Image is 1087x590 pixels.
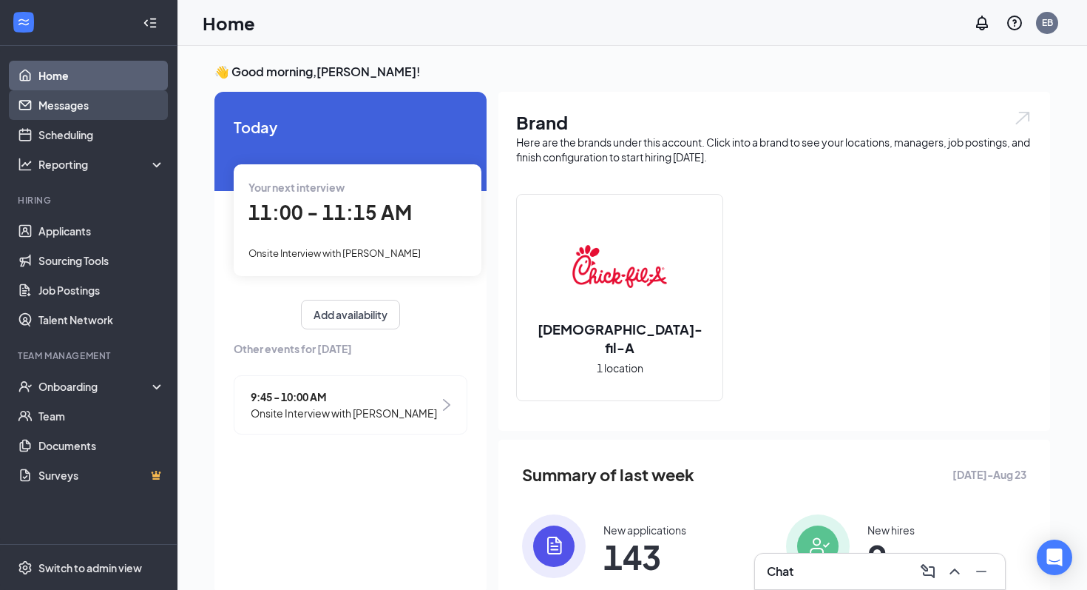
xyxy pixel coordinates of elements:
span: Today [234,115,467,138]
svg: Minimize [972,563,990,580]
h3: 👋 Good morning, [PERSON_NAME] ! [214,64,1050,80]
a: SurveysCrown [38,460,165,490]
svg: WorkstreamLogo [16,15,31,30]
svg: ComposeMessage [919,563,937,580]
a: Documents [38,431,165,460]
h3: Chat [767,563,793,580]
span: 143 [603,543,686,570]
div: Open Intercom Messenger [1037,540,1072,575]
span: [DATE] - Aug 23 [952,466,1026,483]
span: 11:00 - 11:15 AM [248,200,412,224]
div: Here are the brands under this account. Click into a brand to see your locations, managers, job p... [516,135,1032,164]
svg: Analysis [18,157,33,172]
div: Reporting [38,157,166,172]
div: Hiring [18,194,162,207]
svg: QuestionInfo [1006,14,1023,32]
span: Your next interview [248,181,345,194]
span: 9:45 - 10:00 AM [251,389,437,405]
a: Team [38,401,165,431]
div: Switch to admin view [38,560,142,575]
svg: ChevronUp [946,563,964,580]
h1: Brand [516,110,1032,135]
div: New hires [867,523,915,537]
h1: Home [203,10,255,36]
div: New applications [603,523,686,537]
a: Talent Network [38,305,165,335]
div: Onboarding [38,379,152,394]
div: Team Management [18,349,162,362]
img: open.6027fd2a22e1237b5b06.svg [1013,110,1032,127]
svg: Settings [18,560,33,575]
h2: [DEMOGRAPHIC_DATA]-fil-A [517,320,722,357]
a: Applicants [38,216,165,246]
span: 1 location [597,360,643,376]
button: Add availability [301,300,400,329]
span: Onsite Interview with [PERSON_NAME] [251,405,437,421]
button: ChevronUp [943,560,966,583]
button: Minimize [969,560,993,583]
span: 9 [867,543,915,570]
img: icon [522,514,586,578]
span: Summary of last week [522,462,694,488]
span: Other events for [DATE] [234,341,467,357]
img: icon [786,514,850,578]
a: Job Postings [38,275,165,305]
a: Scheduling [38,120,165,150]
a: Home [38,61,165,90]
img: Chick-fil-A [572,219,667,314]
button: ComposeMessage [916,560,940,583]
a: Sourcing Tools [38,246,165,275]
a: Messages [38,90,165,120]
div: EB [1042,16,1053,29]
svg: UserCheck [18,379,33,394]
svg: Notifications [973,14,991,32]
span: Onsite Interview with [PERSON_NAME] [248,247,421,259]
svg: Collapse [143,16,158,30]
